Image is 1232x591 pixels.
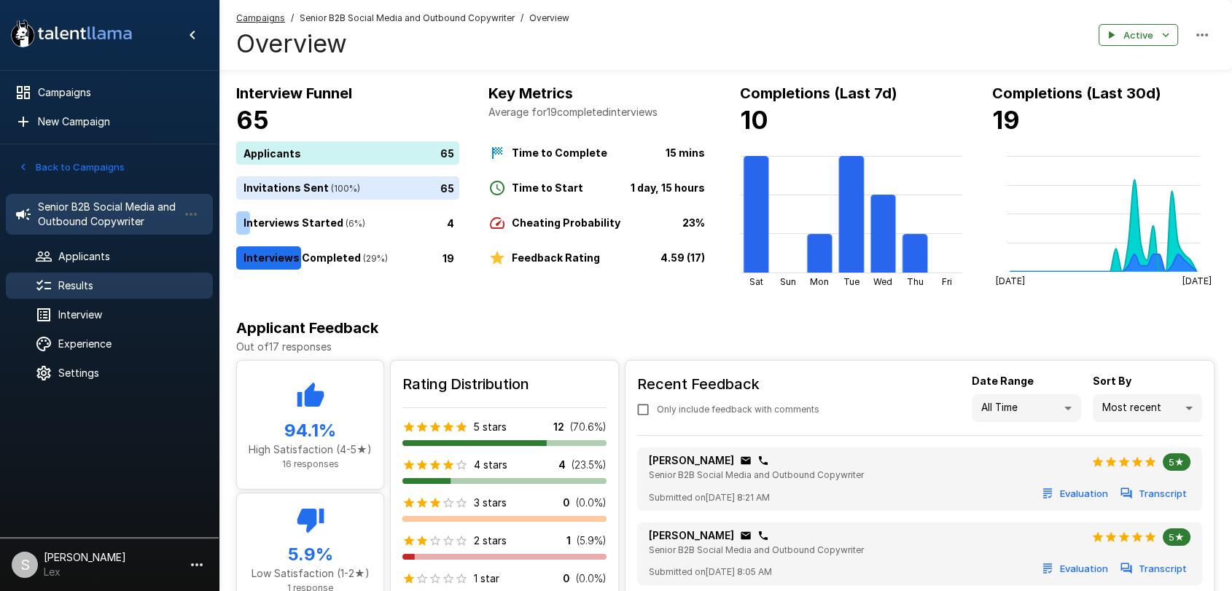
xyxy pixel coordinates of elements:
[474,533,507,548] p: 2 stars
[488,85,573,102] b: Key Metrics
[972,394,1081,422] div: All Time
[474,420,507,434] p: 5 stars
[666,146,705,159] b: 15 mins
[440,145,454,160] p: 65
[992,105,1020,135] b: 19
[757,455,769,466] div: Click to copy
[740,105,768,135] b: 10
[972,375,1034,387] b: Date Range
[249,442,372,457] p: High Satisfaction (4-5★)
[529,11,569,26] span: Overview
[563,496,570,510] p: 0
[442,250,454,265] p: 19
[236,319,378,337] b: Applicant Feedback
[637,372,831,396] h6: Recent Feedback
[631,181,705,194] b: 1 day, 15 hours
[474,496,507,510] p: 3 stars
[1163,531,1190,543] span: 5★
[488,105,711,120] p: Average for 19 completed interviews
[558,458,566,472] p: 4
[682,216,705,229] b: 23%
[563,571,570,586] p: 0
[660,251,705,264] b: 4.59 (17)
[657,402,819,417] span: Only include feedback with comments
[236,85,352,102] b: Interview Funnel
[474,458,507,472] p: 4 stars
[236,340,1215,354] p: Out of 17 responses
[447,215,454,230] p: 4
[1093,394,1202,422] div: Most recent
[512,181,583,194] b: Time to Start
[1099,24,1178,47] button: Active
[649,490,770,505] span: Submitted on [DATE] 8:21 AM
[1182,275,1211,286] tspan: [DATE]
[577,533,607,548] p: ( 5.9 %)
[740,530,752,541] div: Click to copy
[402,372,607,396] h6: Rating Distribution
[553,420,564,434] p: 12
[740,85,897,102] b: Completions (Last 7d)
[992,85,1161,102] b: Completions (Last 30d)
[566,533,571,548] p: 1
[906,276,923,287] tspan: Thu
[282,458,339,469] span: 16 responses
[236,105,269,135] b: 65
[512,216,620,229] b: Cheating Probability
[649,453,734,468] p: [PERSON_NAME]
[649,565,772,579] span: Submitted on [DATE] 8:05 AM
[1039,482,1112,505] button: Evaluation
[995,275,1024,286] tspan: [DATE]
[649,469,864,480] span: Senior B2B Social Media and Outbound Copywriter
[249,543,372,566] h5: 5.9 %
[740,455,752,466] div: Click to copy
[873,276,892,287] tspan: Wed
[572,458,607,472] p: ( 23.5 %)
[236,28,569,59] h4: Overview
[300,11,515,26] span: Senior B2B Social Media and Outbound Copywriter
[576,571,607,586] p: ( 0.0 %)
[649,528,734,543] p: [PERSON_NAME]
[236,12,285,23] u: Campaigns
[1163,456,1190,468] span: 5★
[474,571,499,586] p: 1 star
[1118,482,1190,505] button: Transcript
[1039,557,1112,580] button: Evaluation
[512,146,607,159] b: Time to Complete
[576,496,607,510] p: ( 0.0 %)
[780,276,796,287] tspan: Sun
[757,530,769,541] div: Click to copy
[512,251,600,264] b: Feedback Rating
[570,420,607,434] p: ( 70.6 %)
[1093,375,1131,387] b: Sort By
[749,276,763,287] tspan: Sat
[521,11,523,26] span: /
[249,566,372,581] p: Low Satisfaction (1-2★)
[291,11,294,26] span: /
[1118,557,1190,580] button: Transcript
[843,276,859,287] tspan: Tue
[249,419,372,442] h5: 94.1 %
[440,180,454,195] p: 65
[649,544,864,555] span: Senior B2B Social Media and Outbound Copywriter
[941,276,951,287] tspan: Fri
[810,276,829,287] tspan: Mon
